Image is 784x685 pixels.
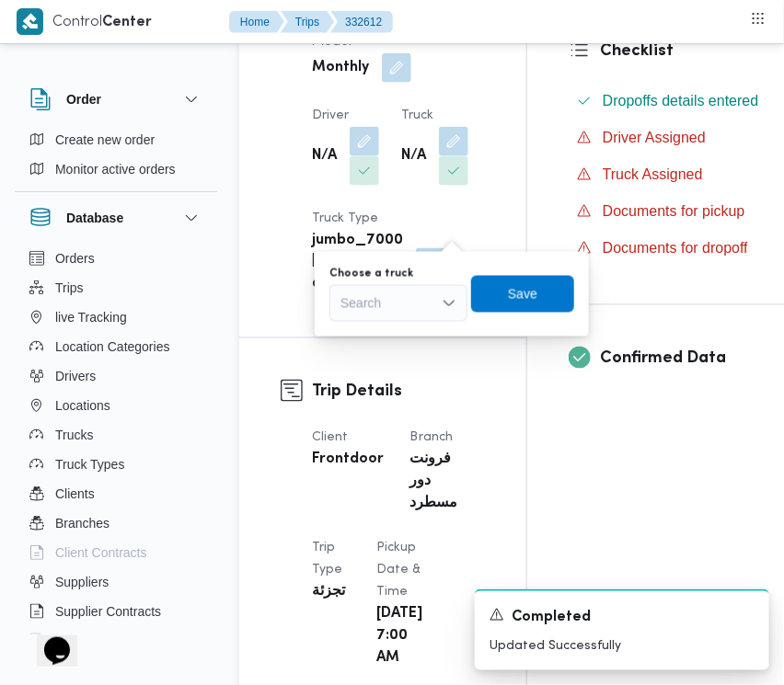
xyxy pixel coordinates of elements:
[401,145,426,167] b: N/A
[603,166,703,182] span: Truck Assigned
[442,296,456,311] button: Open list of options
[15,125,217,191] div: Order
[603,200,745,223] span: Documents for pickup
[312,432,348,444] span: Client
[22,303,210,332] button: live Tracking
[490,636,755,656] p: Updated Successfully
[312,57,369,79] b: Monthly
[312,212,378,224] span: Truck Type
[330,11,393,33] button: 332612
[55,158,176,180] span: Monitor active orders
[22,626,210,656] button: Devices
[471,276,574,313] button: Save
[401,109,433,121] span: Truck
[603,127,706,149] span: Driver Assigned
[603,237,748,259] span: Documents for dropoff
[603,90,759,112] span: Dropoffs details entered
[18,611,77,667] iframe: chat widget
[281,11,334,33] button: Trips
[512,607,591,629] span: Completed
[29,88,202,110] button: Order
[66,88,101,110] h3: Order
[55,630,101,652] span: Devices
[66,207,123,229] h3: Database
[22,244,210,273] button: Orders
[22,420,210,450] button: Trucks
[603,93,759,108] span: Dropoffs details entered
[22,450,210,479] button: Truck Types
[22,273,210,303] button: Trips
[22,361,210,391] button: Drivers
[377,542,421,599] span: Pickup date & time
[55,542,147,564] span: Client Contracts
[312,450,384,472] b: Frontdoor
[377,604,423,670] b: [DATE] 7:00 AM
[312,542,342,577] span: Trip Type
[55,600,161,622] span: Supplier Contracts
[603,203,745,219] span: Documents for pickup
[55,483,95,505] span: Clients
[29,207,202,229] button: Database
[22,567,210,597] button: Suppliers
[22,154,210,184] button: Monitor active orders
[55,365,96,387] span: Drivers
[55,512,110,534] span: Branches
[102,16,152,29] b: Center
[22,479,210,508] button: Clients
[55,394,110,417] span: Locations
[55,424,93,446] span: Trucks
[409,432,453,444] span: Branch
[22,332,210,361] button: Location Categories
[55,247,95,269] span: Orders
[508,283,537,305] span: Save
[55,571,109,593] span: Suppliers
[312,380,485,405] h3: Trip Details
[55,453,124,475] span: Truck Types
[603,240,748,256] span: Documents for dropoff
[312,582,345,604] b: تجزئة
[229,11,284,33] button: Home
[490,606,755,629] div: Notification
[603,130,706,145] span: Driver Assigned
[22,125,210,154] button: Create new order
[409,450,457,516] b: فرونت دور مسطرد
[17,8,43,35] img: X8yXhbKr1z7QwAAAABJRU5ErkJggg==
[312,145,337,167] b: N/A
[312,109,349,121] span: Driver
[22,391,210,420] button: Locations
[55,277,84,299] span: Trips
[22,508,210,538] button: Branches
[22,597,210,626] button: Supplier Contracts
[329,267,413,281] label: Choose a truck
[22,538,210,567] button: Client Contracts
[312,230,403,296] b: jumbo_7000 | opened | dry | 3.5 ton
[55,129,155,151] span: Create new order
[55,336,170,358] span: Location Categories
[15,244,217,642] div: Database
[603,164,703,186] span: Truck Assigned
[55,306,127,328] span: live Tracking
